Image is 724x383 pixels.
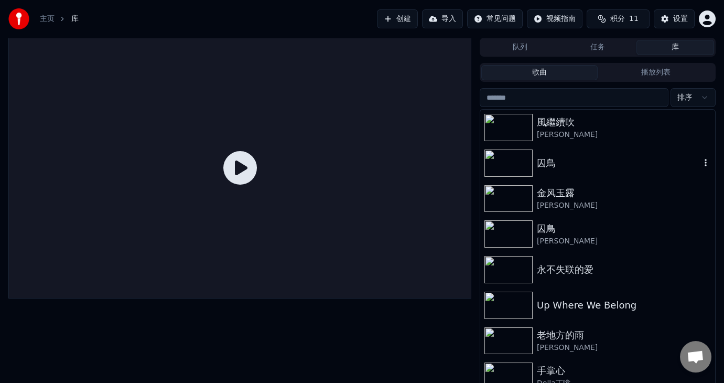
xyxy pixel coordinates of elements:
button: 播放列表 [598,65,714,80]
div: 囚鳥 [537,156,700,171]
div: 永不失联的爱 [537,262,711,277]
span: 11 [629,14,639,24]
div: 老地方的雨 [537,328,711,343]
div: Up Where We Belong [537,298,711,313]
a: 主页 [40,14,55,24]
button: 常见问题 [467,9,523,28]
button: 任务 [559,40,636,55]
button: 积分11 [587,9,650,28]
button: 队列 [481,40,559,55]
div: 金风玉露 [537,186,711,200]
img: youka [8,8,29,29]
span: 排序 [677,92,692,103]
button: 导入 [422,9,463,28]
span: 积分 [610,14,625,24]
button: 歌曲 [481,65,598,80]
nav: breadcrumb [40,14,79,24]
button: 库 [636,40,714,55]
button: 视频指南 [527,9,582,28]
div: [PERSON_NAME] [537,200,711,211]
div: 手掌心 [537,364,711,378]
button: 设置 [654,9,695,28]
div: [PERSON_NAME] [537,236,711,247]
div: 打開聊天 [680,341,711,373]
div: [PERSON_NAME] [537,130,711,140]
div: [PERSON_NAME] [537,343,711,353]
div: 设置 [673,14,688,24]
div: 風繼續吹 [537,115,711,130]
div: 囚鳥 [537,221,711,236]
button: 创建 [377,9,418,28]
span: 库 [71,14,79,24]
